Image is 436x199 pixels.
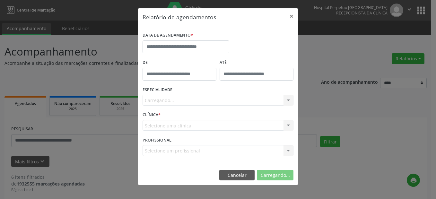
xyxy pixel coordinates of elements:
label: DATA DE AGENDAMENTO [143,30,193,40]
button: Cancelar [219,170,255,181]
label: PROFISSIONAL [143,135,171,145]
label: ESPECIALIDADE [143,85,172,95]
button: Carregando... [257,170,293,181]
label: De [143,58,216,68]
label: ATÉ [220,58,293,68]
button: Close [285,8,298,24]
h5: Relatório de agendamentos [143,13,216,21]
label: CLÍNICA [143,110,161,120]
